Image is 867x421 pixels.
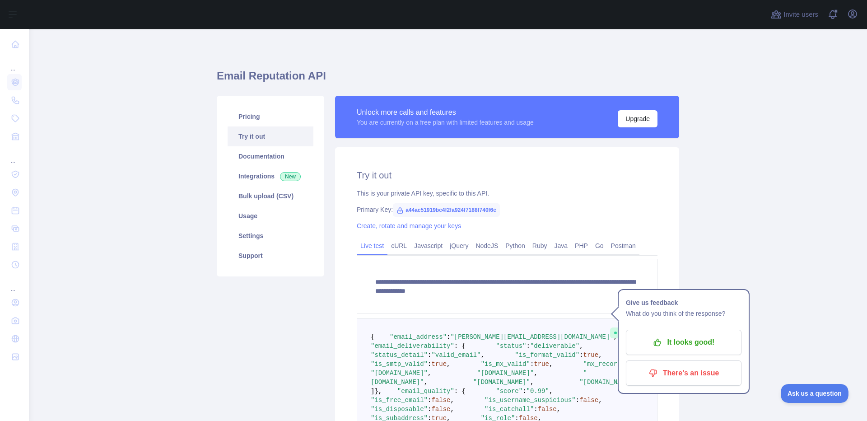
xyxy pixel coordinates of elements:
[530,342,579,350] span: "deliverable"
[579,342,583,350] span: ,
[450,397,454,404] span: ,
[7,146,22,164] div: ...
[228,226,313,246] a: Settings
[515,351,579,359] span: "is_format_valid"
[7,275,22,293] div: ...
[626,330,741,355] button: It looks good!
[583,351,599,359] span: true
[579,397,598,404] span: false
[357,169,657,182] h2: Try it out
[431,360,447,368] span: true
[280,172,301,181] span: New
[228,246,313,266] a: Support
[522,388,526,395] span: :
[783,9,818,20] span: Invite users
[626,297,741,308] h1: Give us feedback
[502,239,529,253] a: Python
[228,186,313,206] a: Bulk upload (CSV)
[428,406,431,413] span: :
[633,335,735,350] p: It looks good!
[393,203,500,217] span: a44ac51919bc4f2fa924f7188f740f6c
[431,406,450,413] span: false
[397,388,454,395] span: "email_quality"
[371,370,428,377] span: "[DOMAIN_NAME]"
[626,360,741,386] button: There's an issue
[485,397,576,404] span: "is_username_suspicious"
[371,360,428,368] span: "is_smtp_valid"
[454,342,466,350] span: : {
[527,342,530,350] span: :
[534,406,537,413] span: :
[390,333,447,341] span: "email_address"
[7,54,22,72] div: ...
[357,189,657,198] div: This is your private API key, specific to this API.
[534,370,537,377] span: ,
[428,370,431,377] span: ,
[387,239,410,253] a: cURL
[481,351,485,359] span: ,
[371,406,428,413] span: "is_disposable"
[618,110,657,127] button: Upgrade
[447,333,450,341] span: :
[410,239,446,253] a: Javascript
[549,360,553,368] span: ,
[579,379,636,386] span: "[DOMAIN_NAME]"
[551,239,572,253] a: Java
[557,406,560,413] span: ,
[481,360,530,368] span: "is_mx_valid"
[496,342,526,350] span: "status"
[228,107,313,126] a: Pricing
[454,388,466,395] span: : {
[626,308,741,319] p: What do you think of the response?
[477,370,534,377] span: "[DOMAIN_NAME]"
[592,239,607,253] a: Go
[450,406,454,413] span: ,
[431,397,450,404] span: false
[374,388,382,395] span: },
[472,239,502,253] a: NodeJS
[496,388,522,395] span: "score"
[228,146,313,166] a: Documentation
[781,384,849,403] iframe: Toggle Customer Support
[769,7,820,22] button: Invite users
[228,166,313,186] a: Integrations New
[598,351,602,359] span: ,
[576,397,579,404] span: :
[530,360,534,368] span: :
[431,351,480,359] span: "valid_email"
[357,107,534,118] div: Unlock more calls and features
[447,360,450,368] span: ,
[598,397,602,404] span: ,
[527,388,549,395] span: "0.99"
[428,360,431,368] span: :
[473,379,530,386] span: "[DOMAIN_NAME]"
[217,69,679,90] h1: Email Reputation API
[538,406,557,413] span: false
[571,239,592,253] a: PHP
[371,342,454,350] span: "email_deliverability"
[579,351,583,359] span: :
[610,327,648,338] span: Success
[357,222,461,229] a: Create, rotate and manage your keys
[534,360,549,368] span: true
[371,333,374,341] span: {
[428,397,431,404] span: :
[228,206,313,226] a: Usage
[529,239,551,253] a: Ruby
[357,118,534,127] div: You are currently on a free plan with limited features and usage
[607,239,639,253] a: Postman
[371,397,428,404] span: "is_free_email"
[357,239,387,253] a: Live test
[549,388,553,395] span: ,
[357,205,657,214] div: Primary Key:
[485,406,534,413] span: "is_catchall"
[446,239,472,253] a: jQuery
[371,388,374,395] span: ]
[371,351,428,359] span: "status_detail"
[633,365,735,381] p: There's an issue
[530,379,534,386] span: ,
[583,360,629,368] span: "mx_records"
[228,126,313,146] a: Try it out
[428,351,431,359] span: :
[424,379,428,386] span: ,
